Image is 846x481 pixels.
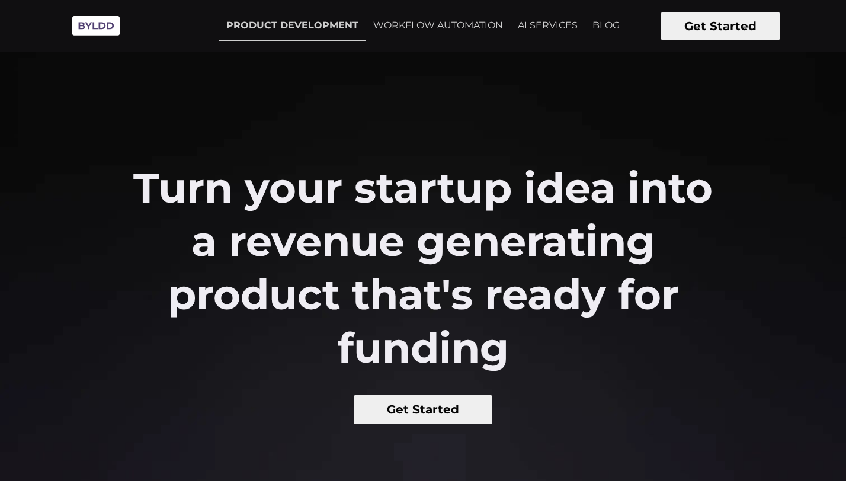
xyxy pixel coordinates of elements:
[366,11,510,40] a: WORKFLOW AUTOMATION
[219,11,366,41] a: PRODUCT DEVELOPMENT
[354,395,493,424] button: Get Started
[585,11,627,40] a: BLOG
[66,9,126,42] img: Byldd - Product Development Company
[127,161,719,374] h2: Turn your startup idea into a revenue generating product that's ready for funding
[511,11,585,40] a: AI SERVICES
[661,12,780,40] button: Get Started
